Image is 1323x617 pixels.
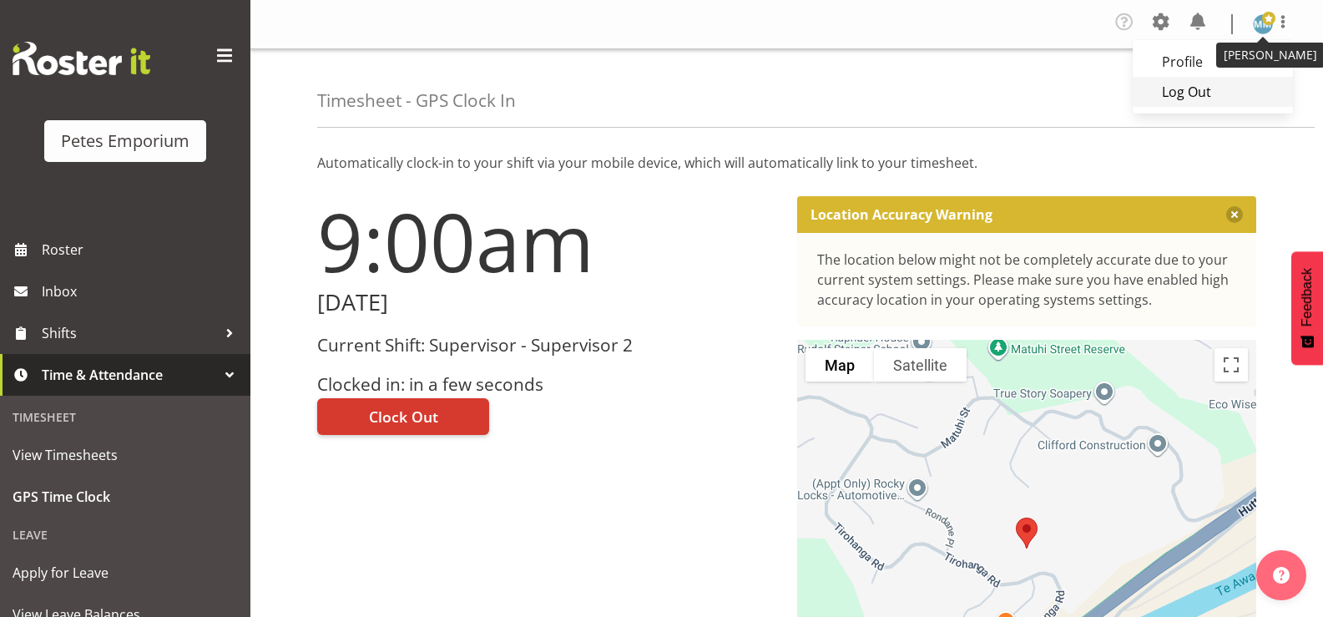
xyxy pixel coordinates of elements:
[874,348,967,382] button: Show satellite imagery
[817,250,1237,310] div: The location below might not be completely accurate due to your current system settings. Please m...
[317,91,516,110] h4: Timesheet - GPS Clock In
[13,42,150,75] img: Rosterit website logo
[810,206,992,223] p: Location Accuracy Warning
[1226,206,1243,223] button: Close message
[42,362,217,387] span: Time & Attendance
[317,153,1256,173] p: Automatically clock-in to your shift via your mobile device, which will automatically link to you...
[317,375,777,394] h3: Clocked in: in a few seconds
[317,290,777,316] h2: [DATE]
[1300,268,1315,326] span: Feedback
[369,406,438,427] span: Clock Out
[4,476,246,518] a: GPS Time Clock
[4,518,246,552] div: Leave
[1253,14,1273,34] img: mandy-mosley3858.jpg
[317,398,489,435] button: Clock Out
[42,237,242,262] span: Roster
[317,196,777,286] h1: 9:00am
[42,321,217,346] span: Shifts
[1214,348,1248,382] button: Toggle fullscreen view
[317,336,777,355] h3: Current Shift: Supervisor - Supervisor 2
[13,443,238,468] span: View Timesheets
[1273,567,1290,584] img: help-xxl-2.png
[4,552,246,594] a: Apply for Leave
[13,484,238,509] span: GPS Time Clock
[13,560,238,585] span: Apply for Leave
[4,434,246,476] a: View Timesheets
[805,348,874,382] button: Show street map
[4,400,246,434] div: Timesheet
[61,129,189,154] div: Petes Emporium
[1133,47,1293,77] a: Profile
[42,279,242,304] span: Inbox
[1133,77,1293,107] a: Log Out
[1291,251,1323,365] button: Feedback - Show survey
